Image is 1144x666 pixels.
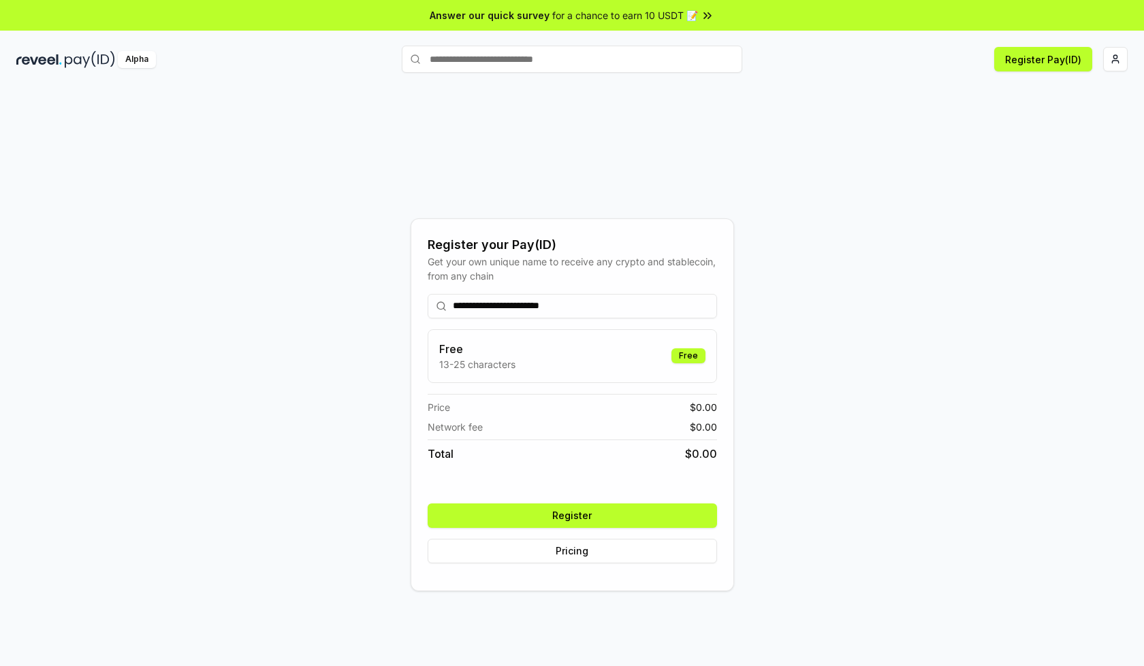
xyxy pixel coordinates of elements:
button: Register Pay(ID) [994,47,1092,71]
span: Answer our quick survey [430,8,550,22]
img: reveel_dark [16,51,62,68]
img: pay_id [65,51,115,68]
button: Pricing [428,539,717,563]
div: Free [671,348,705,363]
span: $ 0.00 [690,400,717,414]
button: Register [428,503,717,528]
h3: Free [439,341,515,357]
div: Get your own unique name to receive any crypto and stablecoin, from any chain [428,254,717,283]
div: Register your Pay(ID) [428,235,717,254]
div: Alpha [118,51,156,68]
span: $ 0.00 [685,446,717,462]
span: Total [428,446,454,462]
p: 13-25 characters [439,357,515,371]
span: $ 0.00 [690,420,717,434]
span: for a chance to earn 10 USDT 📝 [552,8,698,22]
span: Price [428,400,450,414]
span: Network fee [428,420,483,434]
